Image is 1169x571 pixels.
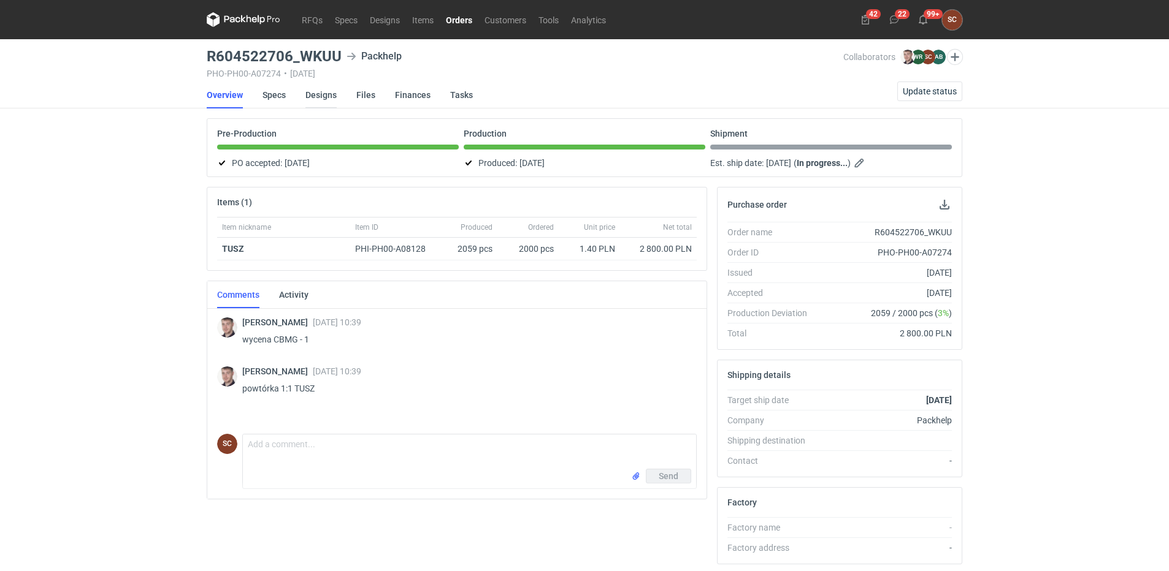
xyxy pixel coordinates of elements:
[440,12,478,27] a: Orders
[931,50,946,64] figcaption: AB
[663,222,692,232] span: Net total
[817,226,952,238] div: R604522706_WKUU
[817,246,952,259] div: PHO-PH00-A07274
[222,244,244,254] a: TUSZ
[329,12,364,27] a: Specs
[478,12,532,27] a: Customers
[913,10,933,29] button: 99+
[843,52,895,62] span: Collaborators
[285,156,310,170] span: [DATE]
[727,226,817,238] div: Order name
[942,10,962,30] button: SC
[296,12,329,27] a: RFQs
[766,156,791,170] span: [DATE]
[942,10,962,30] div: Sylwia Cichórz
[217,197,252,207] h2: Items (1)
[947,49,963,65] button: Edit collaborators
[532,12,565,27] a: Tools
[450,81,473,108] a: Tasks
[284,69,287,78] span: •
[313,317,361,327] span: [DATE] 10:39
[207,69,843,78] div: PHO-PH00-A07274 [DATE]
[207,81,243,108] a: Overview
[464,129,507,138] p: Production
[355,243,437,255] div: PHI-PH00-A08128
[727,394,817,406] div: Target ship date
[897,81,962,101] button: Update status
[727,434,817,447] div: Shipping destination
[305,81,337,108] a: Designs
[242,332,687,347] p: wycena CBMG - 1
[347,49,402,64] div: Packhelp
[911,50,926,64] figcaption: WR
[727,200,787,210] h2: Purchase order
[817,287,952,299] div: [DATE]
[565,12,612,27] a: Analytics
[727,287,817,299] div: Accepted
[727,327,817,339] div: Total
[794,158,797,168] em: (
[727,414,817,426] div: Company
[659,472,678,480] span: Send
[313,366,361,376] span: [DATE] 10:39
[646,469,691,483] button: Send
[207,49,342,64] h3: R604522706_WKUU
[900,50,915,64] img: Maciej Sikora
[355,222,378,232] span: Item ID
[938,308,949,318] span: 3%
[817,414,952,426] div: Packhelp
[727,542,817,554] div: Factory address
[528,222,554,232] span: Ordered
[442,238,497,260] div: 2059 pcs
[727,497,757,507] h2: Factory
[207,12,280,27] svg: Packhelp Pro
[217,434,237,454] div: Sylwia Cichórz
[797,158,848,168] strong: In progress...
[217,434,237,454] figcaption: SC
[884,10,904,29] button: 22
[217,317,237,338] img: Maciej Sikora
[406,12,440,27] a: Items
[727,246,817,259] div: Order ID
[817,542,952,554] div: -
[217,129,277,138] p: Pre-Production
[356,81,375,108] a: Files
[727,307,817,319] div: Production Deviation
[217,366,237,387] img: Maciej Sikora
[564,243,615,255] div: 1.40 PLN
[937,197,952,212] button: Download PO
[727,521,817,534] div: Factory name
[519,156,545,170] span: [DATE]
[263,81,286,108] a: Specs
[461,222,493,232] span: Produced
[242,381,687,396] p: powtórka 1:1 TUSZ
[364,12,406,27] a: Designs
[217,281,259,308] a: Comments
[279,281,309,308] a: Activity
[710,156,952,170] div: Est. ship date:
[817,455,952,467] div: -
[926,395,952,405] strong: [DATE]
[727,267,817,279] div: Issued
[497,238,559,260] div: 2000 pcs
[584,222,615,232] span: Unit price
[242,317,313,327] span: [PERSON_NAME]
[921,50,935,64] figcaption: SC
[217,156,459,170] div: PO accepted:
[222,222,271,232] span: Item nickname
[848,158,851,168] em: )
[817,267,952,279] div: [DATE]
[817,521,952,534] div: -
[853,156,868,170] button: Edit estimated shipping date
[710,129,748,138] p: Shipment
[395,81,431,108] a: Finances
[727,455,817,467] div: Contact
[625,243,692,255] div: 2 800.00 PLN
[856,10,875,29] button: 42
[903,87,957,96] span: Update status
[817,327,952,339] div: 2 800.00 PLN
